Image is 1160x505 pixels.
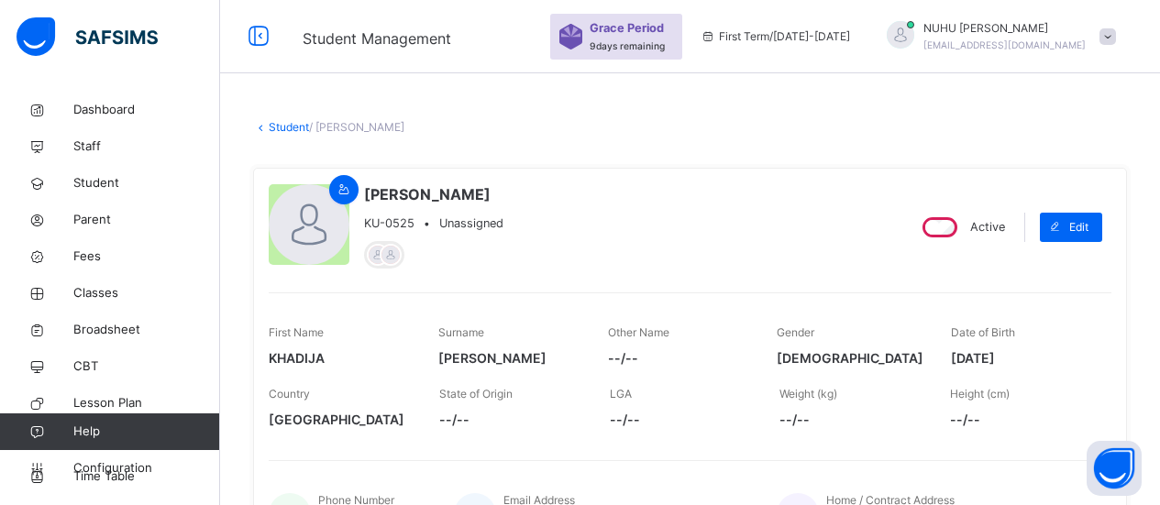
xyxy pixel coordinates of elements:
[438,348,580,368] span: [PERSON_NAME]
[608,325,669,339] span: Other Name
[269,410,412,429] span: [GEOGRAPHIC_DATA]
[303,29,451,48] span: Student Management
[439,387,513,401] span: State of Origin
[73,137,220,156] span: Staff
[951,325,1015,339] span: Date of Birth
[269,325,324,339] span: First Name
[590,19,664,37] span: Grace Period
[73,459,219,478] span: Configuration
[73,101,220,119] span: Dashboard
[923,39,1086,50] span: [EMAIL_ADDRESS][DOMAIN_NAME]
[364,214,503,232] div: •
[73,284,220,302] span: Classes
[701,28,850,45] span: session/term information
[868,20,1125,53] div: NUHUAHMED
[1069,219,1088,236] span: Edit
[73,321,220,339] span: Broadsheet
[309,120,404,134] span: / [PERSON_NAME]
[364,214,414,232] span: KU-0525
[269,348,411,368] span: KHADIJA
[438,325,484,339] span: Surname
[73,174,220,192] span: Student
[950,410,1093,429] span: --/--
[364,183,503,205] span: [PERSON_NAME]
[610,387,632,401] span: LGA
[951,348,1093,368] span: [DATE]
[17,17,158,56] img: safsims
[73,211,220,229] span: Parent
[1087,441,1142,496] button: Open asap
[269,120,309,134] a: Student
[779,387,837,401] span: Weight (kg)
[439,216,503,230] span: Unassigned
[950,387,1010,401] span: Height (cm)
[779,410,922,429] span: --/--
[777,348,923,368] span: [DEMOGRAPHIC_DATA]
[590,40,665,51] span: 9 days remaining
[439,410,582,429] span: --/--
[923,20,1086,37] span: NUHU [PERSON_NAME]
[559,24,582,49] img: sticker-purple.71386a28dfed39d6af7621340158ba97.svg
[73,247,220,266] span: Fees
[608,348,750,368] span: --/--
[610,410,753,429] span: --/--
[970,220,1005,234] span: Active
[777,325,814,339] span: Gender
[73,357,220,376] span: CBT
[269,387,310,401] span: Country
[73,423,219,441] span: Help
[73,394,220,412] span: Lesson Plan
